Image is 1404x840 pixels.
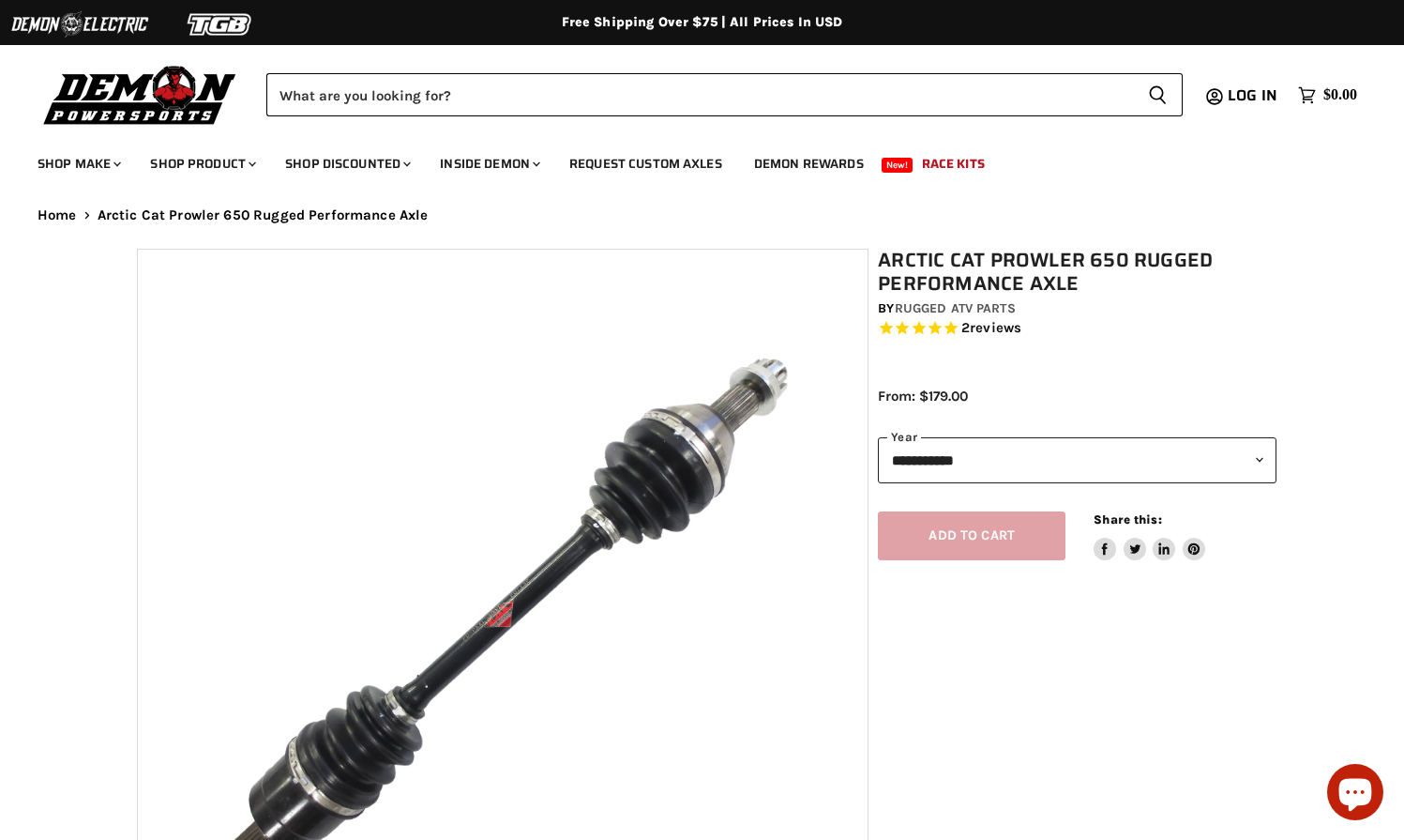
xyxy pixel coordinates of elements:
[878,388,968,405] span: From: $179.00
[961,320,1021,337] span: 2 reviews
[266,73,1183,116] form: Product
[1219,87,1289,104] a: Log in
[895,300,1016,316] a: Rugged ATV Parts
[1094,512,1161,527] span: Share this:
[23,145,132,183] a: Shop Make
[882,158,913,173] span: New!
[970,320,1021,337] span: reviews
[98,207,429,223] span: Arctic Cat Prowler 650 Rugged Performance Axle
[1323,86,1357,104] span: $0.00
[9,7,150,42] img: Demon Electric Logo 2
[555,145,736,183] a: Request Custom Axles
[1289,82,1366,109] a: $0.00
[266,73,1133,116] input: Search
[1321,764,1389,825] inbox-online-store-chat: Shopify online store chat
[38,207,77,223] a: Home
[150,7,291,42] img: TGB Logo 2
[908,145,999,183] a: Race Kits
[426,145,551,183] a: Inside Demon
[1133,73,1183,116] button: Search
[740,145,878,183] a: Demon Rewards
[38,61,243,128] img: Demon Powersports
[878,249,1276,296] h1: Arctic Cat Prowler 650 Rugged Performance Axle
[23,137,1352,183] ul: Main menu
[878,298,1276,319] div: by
[271,145,422,183] a: Shop Discounted
[878,319,1276,339] span: Rated 5.0 out of 5 stars 2 reviews
[878,437,1276,483] select: year
[136,145,267,183] a: Shop Product
[1228,84,1277,107] span: Log in
[1094,512,1205,561] aside: Share this:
